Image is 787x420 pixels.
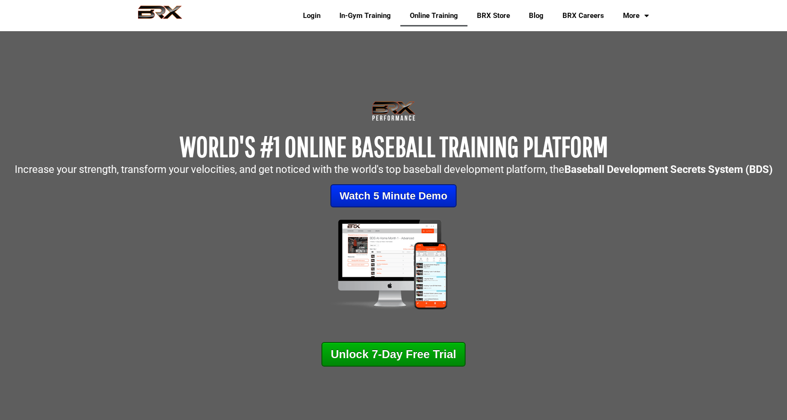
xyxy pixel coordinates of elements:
[180,130,608,163] span: WORLD'S #1 ONLINE BASEBALL TRAINING PLATFORM
[371,99,417,123] img: Transparent-Black-BRX-Logo-White-Performance
[400,5,467,26] a: Online Training
[740,375,787,420] iframe: Chat Widget
[286,5,658,26] div: Navigation Menu
[5,164,782,175] p: Increase your strength, transform your velocities, and get noticed with the world's top baseball ...
[553,5,614,26] a: BRX Careers
[330,5,400,26] a: In-Gym Training
[319,217,468,312] img: Mockup-2-large
[614,5,658,26] a: More
[129,5,191,26] img: BRX Performance
[564,163,773,175] strong: Baseball Development Secrets System (BDS)
[321,342,466,367] a: Unlock 7-Day Free Trial
[467,5,519,26] a: BRX Store
[519,5,553,26] a: Blog
[330,184,457,207] a: Watch 5 Minute Demo
[294,5,330,26] a: Login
